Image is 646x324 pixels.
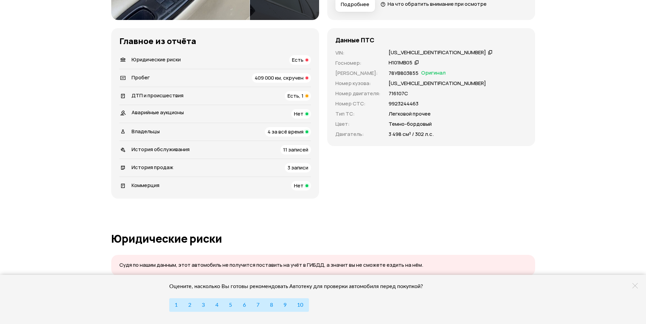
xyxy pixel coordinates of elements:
[297,302,303,308] span: 10
[169,298,183,312] button: 1
[294,182,304,189] span: Нет
[389,100,418,107] p: 9923244463
[229,302,232,308] span: 5
[421,69,446,77] span: Оригинал
[341,1,369,8] span: Подробнее
[132,92,183,99] span: ДТП и происшествия
[119,262,527,269] p: Судя по нашим данным, этот автомобиль не получится поставить на учёт в ГИБДД, а значит вы не смож...
[196,298,210,312] button: 3
[335,49,380,57] p: VIN :
[335,36,374,44] h4: Данные ПТС
[288,164,308,171] span: 3 записи
[119,36,311,46] h3: Главное из отчёта
[132,182,159,189] span: Коммерция
[335,90,380,97] p: Номер двигателя :
[335,69,380,77] p: [PERSON_NAME] :
[268,128,304,135] span: 4 за всё время
[335,130,380,138] p: Двигатель :
[389,90,408,97] p: 716107С
[111,232,535,245] h1: Юридические риски
[251,298,265,312] button: 7
[202,302,205,308] span: 3
[389,49,486,56] div: [US_VEHICLE_IDENTIFICATION_NUMBER]
[255,74,304,81] span: 409 000 км, скручен
[223,298,237,312] button: 5
[243,302,246,308] span: 6
[283,302,287,308] span: 9
[389,69,418,77] p: 78УВ803855
[265,298,278,312] button: 8
[210,298,224,312] button: 4
[132,56,181,63] span: Юридические риски
[292,298,309,312] button: 10
[132,146,190,153] span: История обслуживания
[389,59,412,66] div: Н101МВ05
[132,109,184,116] span: Аварийные аукционы
[292,56,304,63] span: Есть
[335,120,380,128] p: Цвет :
[132,128,160,135] span: Владельцы
[256,302,259,308] span: 7
[283,146,308,153] span: 11 записей
[335,59,380,67] p: Госномер :
[389,120,432,128] p: Темно-бордовый
[175,302,178,308] span: 1
[389,130,434,138] p: 3 498 см³ / 302 л.с.
[380,0,487,7] a: На что обратить внимание при осмотре
[132,164,173,171] span: История продаж
[335,80,380,87] p: Номер кузова :
[335,100,380,107] p: Номер СТС :
[169,283,432,290] div: Оцените, насколько Вы готовы рекомендовать Автотеку для проверки автомобиля перед покупкой?
[389,110,431,118] p: Легковой прочее
[183,298,197,312] button: 2
[288,92,304,99] span: Есть, 1
[270,302,273,308] span: 8
[132,74,150,81] span: Пробег
[237,298,251,312] button: 6
[389,80,486,87] p: [US_VEHICLE_IDENTIFICATION_NUMBER]
[278,298,292,312] button: 9
[294,110,304,117] span: Нет
[335,110,380,118] p: Тип ТС :
[215,302,218,308] span: 4
[388,0,487,7] span: На что обратить внимание при осмотре
[188,302,191,308] span: 2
